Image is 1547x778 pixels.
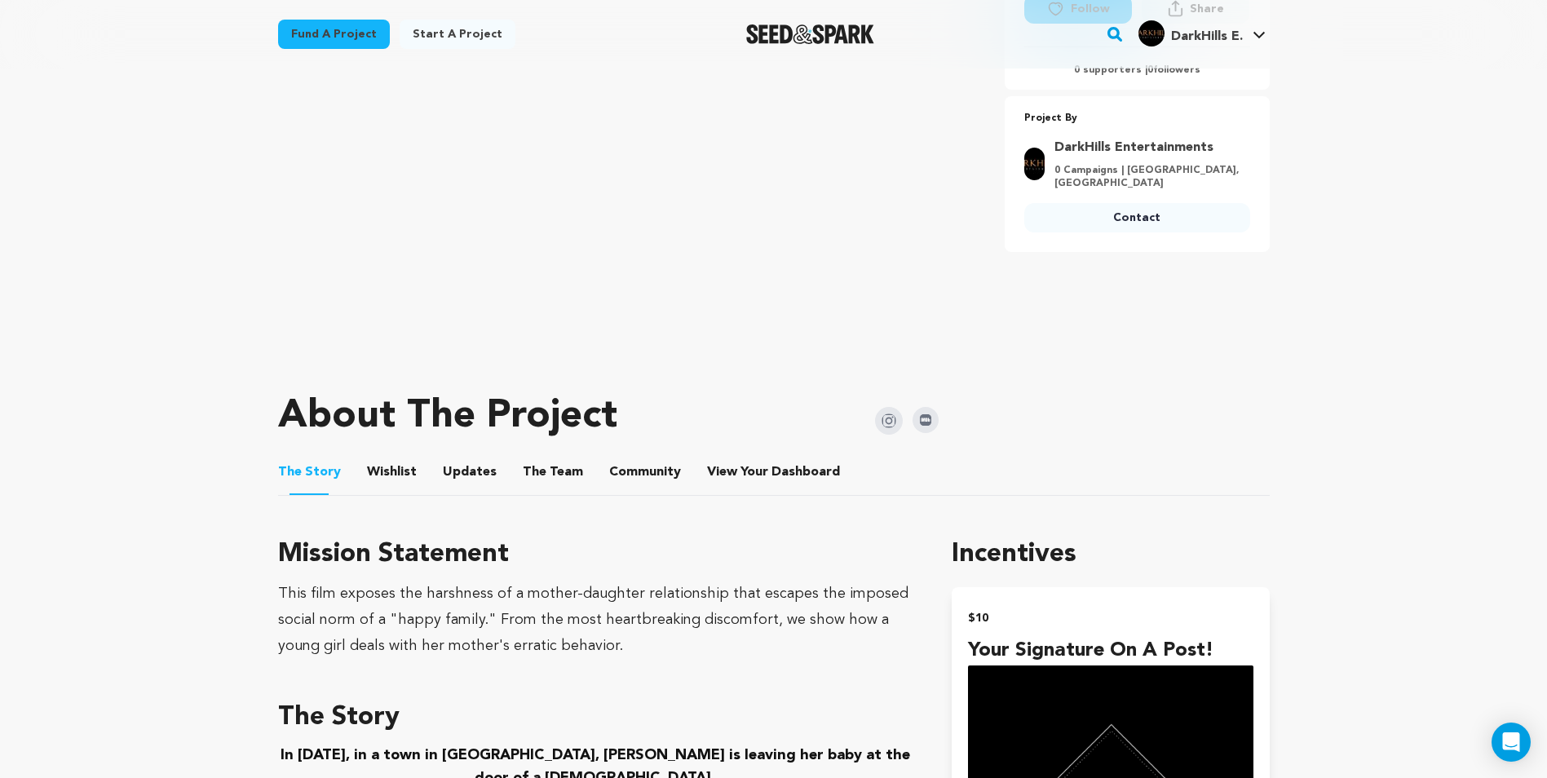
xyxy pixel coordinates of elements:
[278,462,302,482] span: The
[400,20,515,49] a: Start a project
[1171,30,1243,43] span: DarkHills E.
[952,535,1269,574] h1: Incentives
[1024,64,1250,77] p: 0 supporters | followers
[746,24,874,44] a: Seed&Spark Homepage
[968,636,1253,665] h4: Your signature on a post!
[278,535,913,574] h3: Mission Statement
[707,462,843,482] a: ViewYourDashboard
[968,607,1253,630] h2: $10
[1147,65,1153,75] span: 0
[1135,17,1269,46] a: DarkHills E.'s Profile
[1024,148,1045,180] img: b43f3a461490f4a4.jpg
[278,698,913,737] h3: The Story
[1024,203,1250,232] a: Contact
[1492,723,1531,762] div: Open Intercom Messenger
[443,462,497,482] span: Updates
[771,462,840,482] span: Dashboard
[278,20,390,49] a: Fund a project
[367,462,417,482] span: Wishlist
[746,24,874,44] img: Seed&Spark Logo Dark Mode
[609,462,681,482] span: Community
[278,462,341,482] span: Story
[278,397,617,436] h1: About The Project
[1138,20,1243,46] div: DarkHills E.'s Profile
[913,407,939,433] img: Seed&Spark IMDB Icon
[1054,164,1240,190] p: 0 Campaigns | [GEOGRAPHIC_DATA], [GEOGRAPHIC_DATA]
[1054,138,1240,157] a: Goto DarkHills Entertainments profile
[707,462,843,482] span: Your
[1138,20,1165,46] img: b43f3a461490f4a4.jpg
[1024,109,1250,128] p: Project By
[875,407,903,435] img: Seed&Spark Instagram Icon
[278,581,913,659] div: This film exposes the harshness of a mother-daughter relationship that escapes the imposed social...
[1135,17,1269,51] span: DarkHills E.'s Profile
[523,462,546,482] span: The
[523,462,583,482] span: Team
